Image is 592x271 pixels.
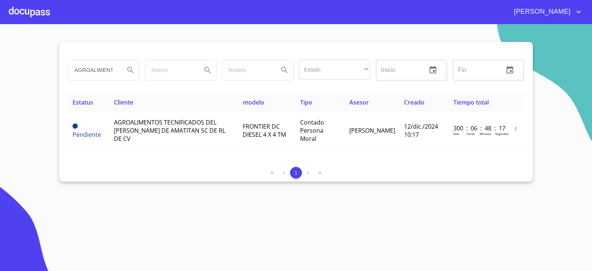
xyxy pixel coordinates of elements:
p: Minutos [480,132,491,136]
input: search [222,60,273,80]
span: Cliente [114,98,133,106]
span: 1 [295,170,297,176]
p: 300 : 06 : 48 : 17 [453,124,503,132]
span: Pendiente [73,130,101,139]
input: search [145,60,196,80]
p: Segundos [495,132,509,136]
span: 12/dic./2024 10:17 [404,122,438,139]
button: Search [276,61,293,79]
span: [PERSON_NAME] [349,126,395,135]
span: Creado [404,98,424,106]
input: search [68,60,119,80]
span: Asesor [349,98,369,106]
button: Search [122,61,139,79]
span: modelo [243,98,264,106]
p: Dias [453,132,459,136]
span: FRONTIER DC DIESEL 4 X 4 TM [243,122,286,139]
button: account of current user [508,6,583,18]
span: Pendiente [73,123,78,129]
span: Tipo [300,98,312,106]
span: Contado Persona Moral [300,118,324,143]
button: Search [199,61,216,79]
div: ​ [299,60,370,80]
button: 1 [290,167,302,179]
span: Estatus [73,98,93,106]
span: [PERSON_NAME] [508,6,574,18]
span: Tiempo total [453,98,489,106]
span: AGROALIMENTOS TECNIFICADOS DEL [PERSON_NAME] DE AMATITAN SC DE RL DE CV [114,118,225,143]
p: Horas [467,132,475,136]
